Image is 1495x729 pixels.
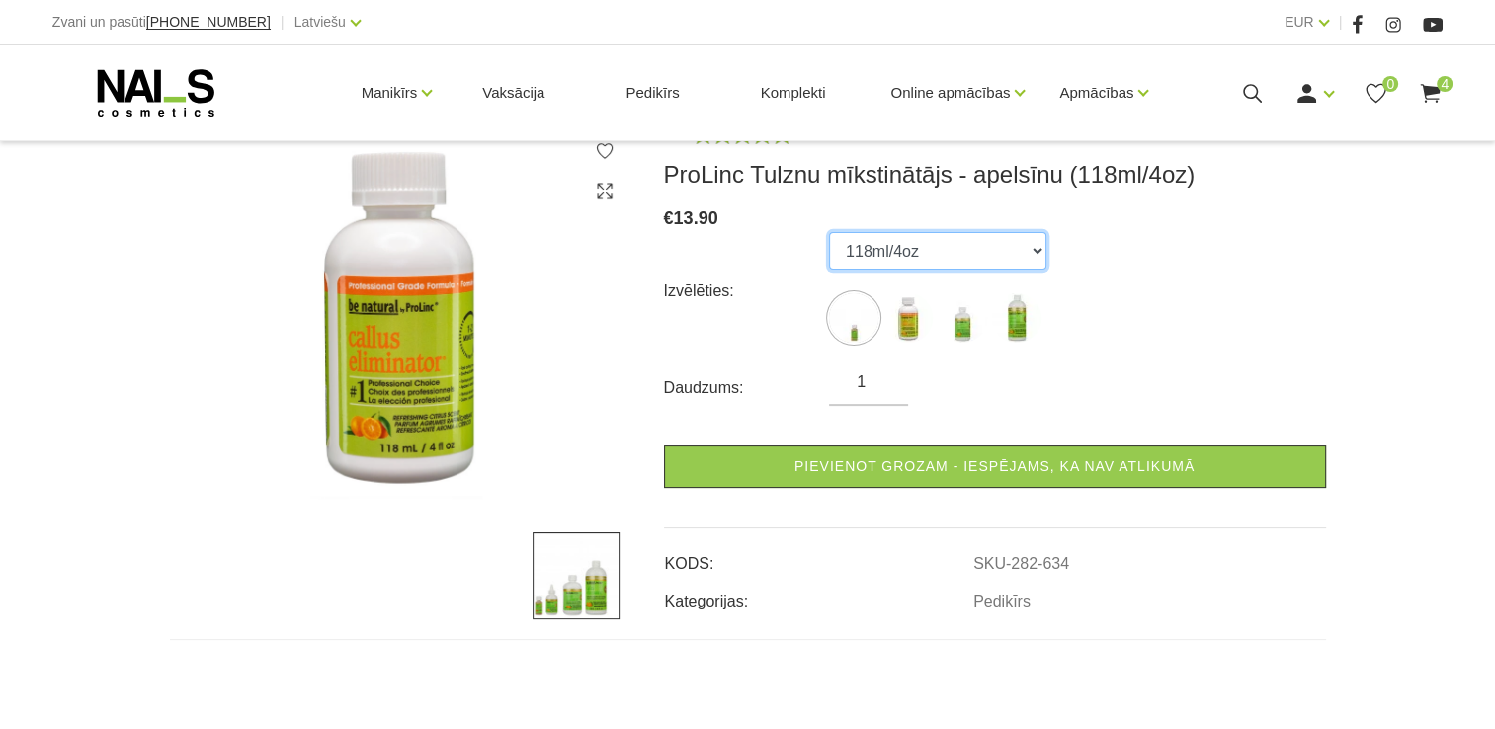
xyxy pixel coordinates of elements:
img: ... [883,293,933,343]
a: 4 [1418,81,1443,106]
td: KODS: [664,538,973,576]
span: | [1339,10,1343,35]
span: [PHONE_NUMBER] [146,14,271,30]
a: Pievienot grozam [664,445,1326,488]
img: ProLinc Tulznu mīkstinātājs - apelsīnu [170,121,634,503]
div: Zvani un pasūti [52,10,271,35]
a: Manikīrs [362,53,418,132]
a: Pedikīrs [610,45,695,140]
td: Kategorijas: [664,576,973,613]
img: ... [938,293,987,343]
a: EUR [1285,10,1314,34]
a: 0 [1364,81,1388,106]
a: Pedikīrs [973,593,1031,610]
a: Latviešu [294,10,346,34]
span: 4 [1437,76,1453,92]
a: Online apmācības [890,53,1010,132]
div: Daudzums: [664,372,830,404]
a: [PHONE_NUMBER] [146,15,271,30]
a: Apmācības [1059,53,1133,132]
a: Vaksācija [466,45,560,140]
label: Nav atlikumā [883,293,933,343]
span: | [281,10,285,35]
span: 0 [1382,76,1398,92]
span: 13.90 [674,208,718,228]
a: SKU-282-634 [973,555,1069,573]
div: Izvēlēties: [664,276,830,307]
h3: ProLinc Tulznu mīkstinātājs - apelsīnu (118ml/4oz) [664,160,1326,190]
a: Komplekti [745,45,842,140]
img: ... [829,293,878,343]
span: € [664,208,674,228]
img: ... [992,293,1041,343]
img: ... [533,532,620,619]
